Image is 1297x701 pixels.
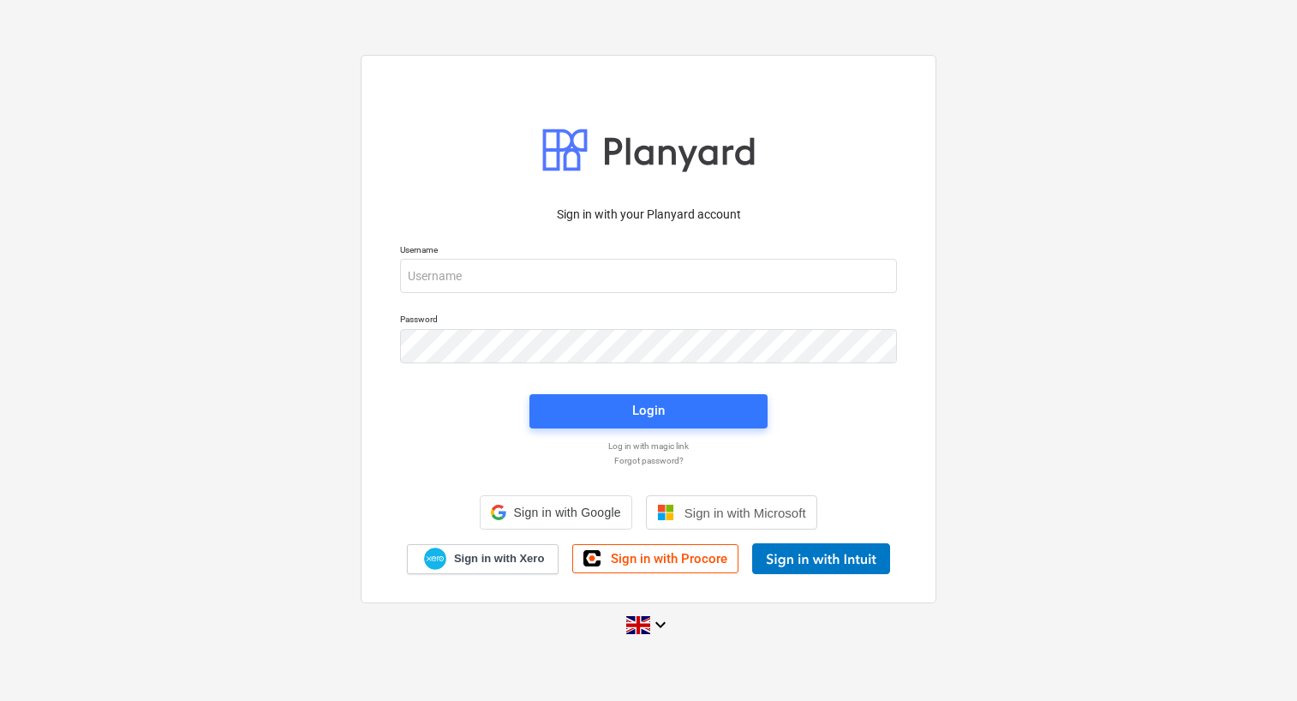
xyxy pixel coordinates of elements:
[400,244,897,259] p: Username
[454,551,544,566] span: Sign in with Xero
[657,504,674,521] img: Microsoft logo
[513,506,620,519] span: Sign in with Google
[572,544,738,573] a: Sign in with Procore
[391,455,906,466] a: Forgot password?
[400,314,897,328] p: Password
[391,440,906,452] a: Log in with magic link
[684,506,806,520] span: Sign in with Microsoft
[611,551,727,566] span: Sign in with Procore
[529,394,768,428] button: Login
[400,259,897,293] input: Username
[480,495,631,530] div: Sign in with Google
[407,544,559,574] a: Sign in with Xero
[650,614,671,635] i: keyboard_arrow_down
[400,206,897,224] p: Sign in with your Planyard account
[632,399,665,422] div: Login
[424,548,446,571] img: Xero logo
